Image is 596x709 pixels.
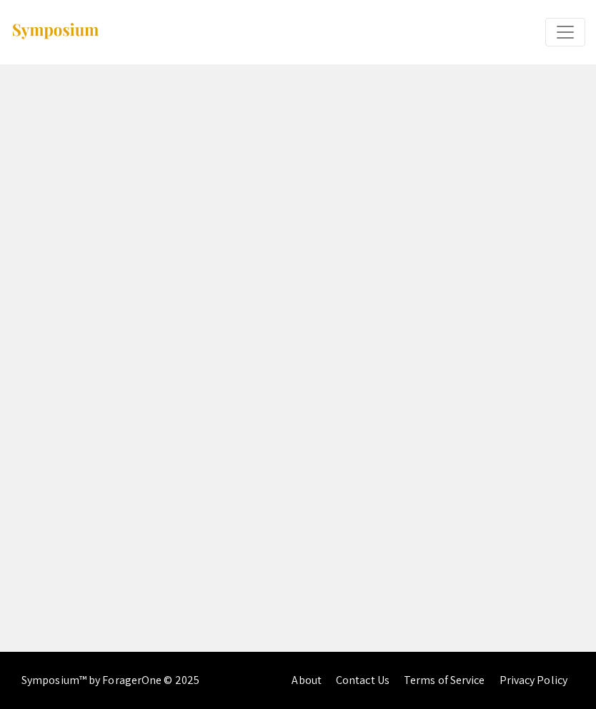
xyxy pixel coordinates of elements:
div: Symposium™ by ForagerOne © 2025 [21,652,199,709]
img: Symposium by ForagerOne [11,22,100,41]
a: About [292,673,322,688]
button: Expand or Collapse Menu [545,18,585,46]
a: Contact Us [336,673,389,688]
a: Privacy Policy [500,673,567,688]
a: Terms of Service [404,673,485,688]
